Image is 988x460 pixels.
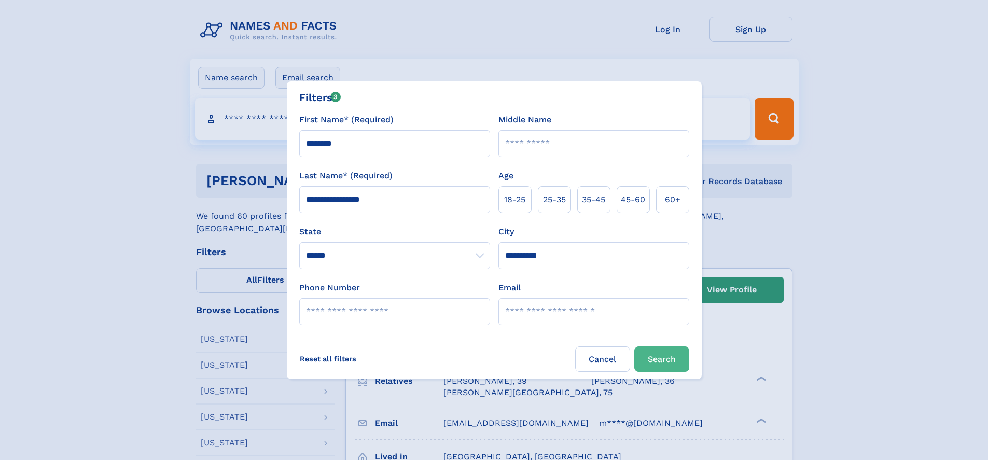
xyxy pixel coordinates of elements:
[543,193,566,206] span: 25‑35
[582,193,605,206] span: 35‑45
[498,282,521,294] label: Email
[498,170,513,182] label: Age
[299,226,490,238] label: State
[504,193,525,206] span: 18‑25
[299,114,394,126] label: First Name* (Required)
[498,226,514,238] label: City
[634,346,689,372] button: Search
[293,346,363,371] label: Reset all filters
[575,346,630,372] label: Cancel
[299,170,393,182] label: Last Name* (Required)
[665,193,680,206] span: 60+
[299,90,341,105] div: Filters
[299,282,360,294] label: Phone Number
[621,193,645,206] span: 45‑60
[498,114,551,126] label: Middle Name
